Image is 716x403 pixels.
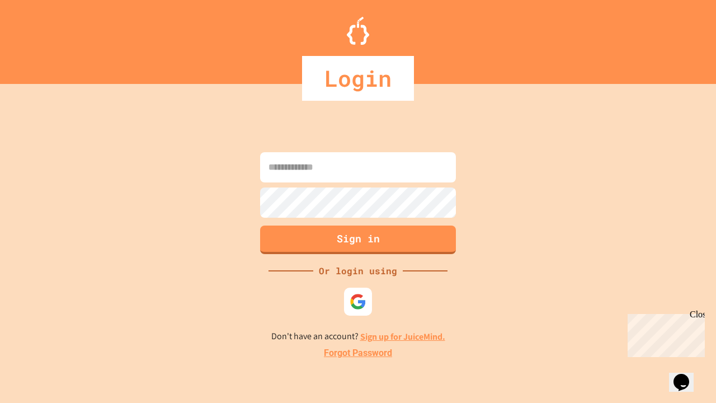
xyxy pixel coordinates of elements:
a: Sign up for JuiceMind. [360,331,445,343]
div: Chat with us now!Close [4,4,77,71]
img: google-icon.svg [350,293,366,310]
p: Don't have an account? [271,330,445,344]
iframe: chat widget [669,358,705,392]
a: Forgot Password [324,346,392,360]
iframe: chat widget [623,310,705,357]
img: Logo.svg [347,17,369,45]
div: Login [302,56,414,101]
button: Sign in [260,226,456,254]
div: Or login using [313,264,403,278]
